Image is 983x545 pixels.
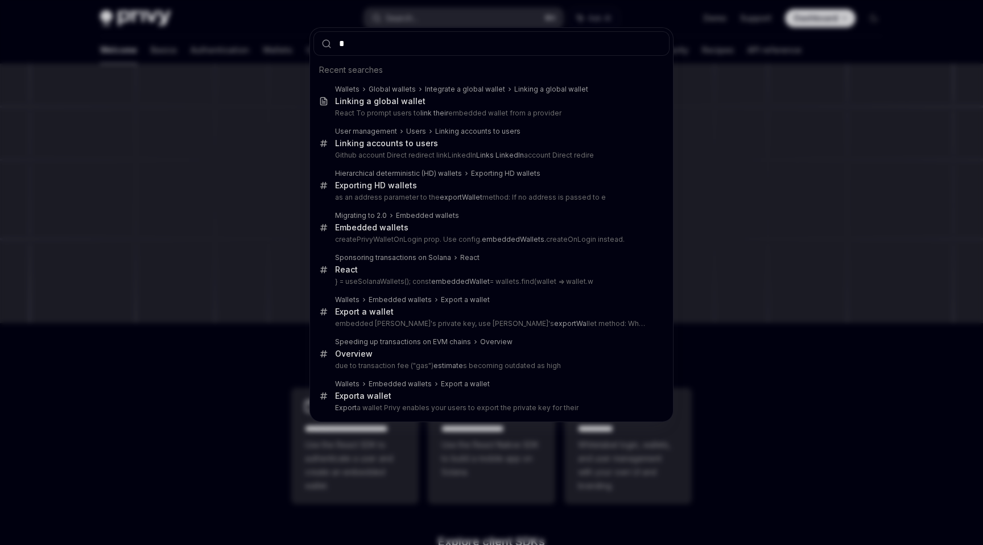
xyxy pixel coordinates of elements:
[431,277,490,286] b: embeddedWallet
[441,295,490,304] div: Export a wallet
[335,138,438,148] div: Linking accounts to users
[335,295,360,304] div: Wallets
[335,403,357,412] b: Export
[433,361,463,370] b: estimate
[335,391,360,401] b: Export
[335,127,397,136] div: User management
[471,169,540,178] div: Exporting HD wallets
[480,337,513,346] div: Overview
[441,379,490,389] div: Export a wallet
[335,180,417,191] div: Exporting HD wallets
[420,109,448,117] b: link their
[335,319,646,328] p: embedded [PERSON_NAME]'s private key, use [PERSON_NAME]'s llet method: When invoked, ex
[476,151,524,159] b: Links LinkedIn
[554,319,587,328] b: exportWa
[335,265,358,275] div: React
[335,307,394,317] div: Export a wallet
[335,277,646,286] p: } = useSolanaWallets(); const = wallets.find(wallet => wallet.w
[460,253,480,262] div: React
[369,379,432,389] div: Embedded wallets
[335,85,360,94] div: Wallets
[482,235,546,243] b: embeddedWallets.
[335,96,426,106] div: Linking a global wallet
[335,391,391,401] div: a wallet
[335,222,408,233] div: Embedded wallets
[335,403,646,412] p: a wallet Privy enables your users to export the private key for their
[319,64,383,76] span: Recent searches
[396,211,459,220] div: Embedded wallets
[335,361,646,370] p: due to transaction fee ("gas") s becoming outdated as high
[335,253,451,262] div: Sponsoring transactions on Solana
[425,85,505,94] div: Integrate a global wallet
[335,337,471,346] div: Speeding up transactions on EVM chains
[335,349,373,359] div: Overview
[335,379,360,389] div: Wallets
[335,151,646,160] p: Github account Direct redirect linkLinkedIn account Direct redire
[335,109,646,118] p: React To prompt users to embedded wallet from a provider
[514,85,588,94] div: Linking a global wallet
[435,127,521,136] div: Linking accounts to users
[335,211,387,220] div: Migrating to 2.0
[440,193,482,201] b: exportWallet
[335,235,646,244] p: createPrivyWalletOnLogin prop. Use config. createOnLogin instead.
[335,193,646,202] p: as an address parameter to the method: If no address is passed to e
[406,127,426,136] div: Users
[335,169,462,178] div: Hierarchical deterministic (HD) wallets
[369,295,432,304] div: Embedded wallets
[369,85,416,94] div: Global wallets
